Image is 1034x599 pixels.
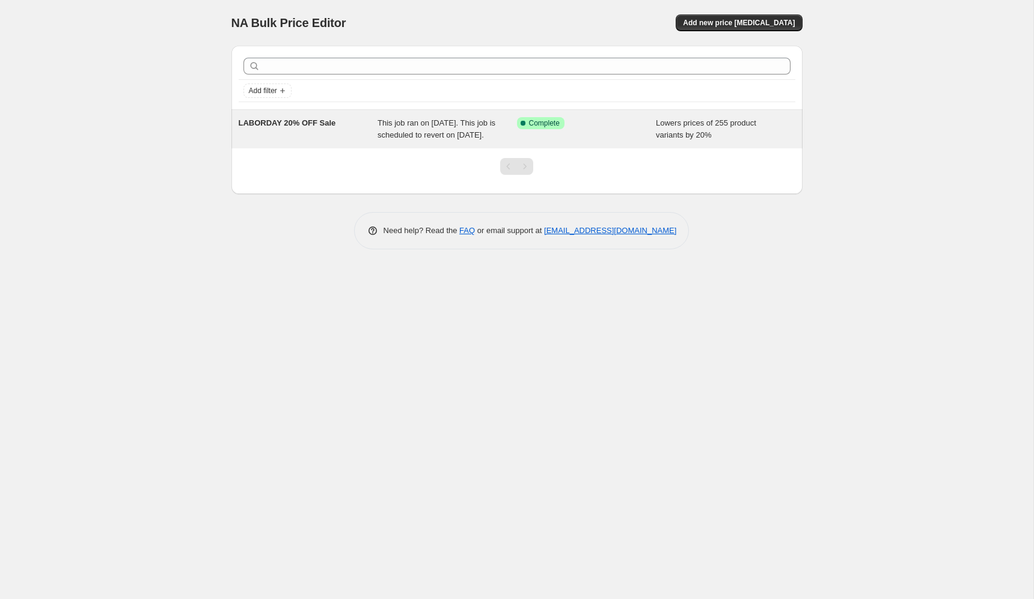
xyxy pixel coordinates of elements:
nav: Pagination [500,158,533,175]
span: This job ran on [DATE]. This job is scheduled to revert on [DATE]. [378,118,495,139]
span: Complete [529,118,560,128]
span: Add filter [249,86,277,96]
span: LABORDAY 20% OFF Sale [239,118,336,127]
a: [EMAIL_ADDRESS][DOMAIN_NAME] [544,226,676,235]
span: or email support at [475,226,544,235]
a: FAQ [459,226,475,235]
button: Add filter [243,84,292,98]
span: Add new price [MEDICAL_DATA] [683,18,795,28]
span: Lowers prices of 255 product variants by 20% [656,118,756,139]
span: Need help? Read the [384,226,460,235]
button: Add new price [MEDICAL_DATA] [676,14,802,31]
span: NA Bulk Price Editor [231,16,346,29]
